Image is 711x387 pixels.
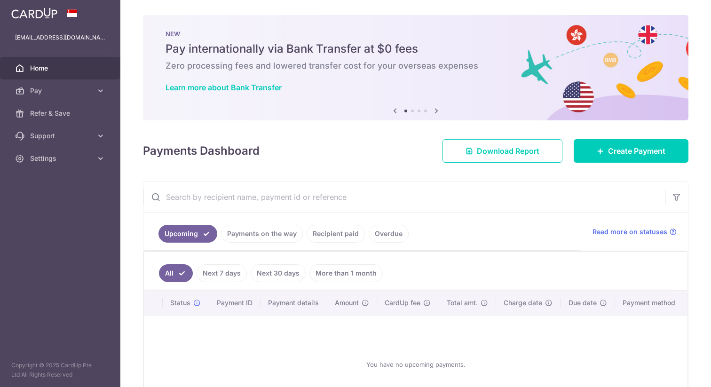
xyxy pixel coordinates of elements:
[385,298,420,308] span: CardUp fee
[170,298,190,308] span: Status
[166,30,666,38] p: NEW
[592,227,667,237] span: Read more on statuses
[307,225,365,243] a: Recipient paid
[143,142,260,159] h4: Payments Dashboard
[261,291,327,315] th: Payment details
[159,264,193,282] a: All
[30,109,92,118] span: Refer & Save
[197,264,247,282] a: Next 7 days
[608,145,665,157] span: Create Payment
[30,63,92,73] span: Home
[30,86,92,95] span: Pay
[309,264,383,282] a: More than 1 month
[158,225,217,243] a: Upcoming
[221,225,303,243] a: Payments on the way
[442,139,562,163] a: Download Report
[30,154,92,163] span: Settings
[30,131,92,141] span: Support
[369,225,409,243] a: Overdue
[143,182,665,212] input: Search by recipient name, payment id or reference
[166,60,666,71] h6: Zero processing fees and lowered transfer cost for your overseas expenses
[143,15,688,120] img: Bank transfer banner
[477,145,539,157] span: Download Report
[574,139,688,163] a: Create Payment
[569,298,597,308] span: Due date
[335,298,359,308] span: Amount
[15,33,105,42] p: [EMAIL_ADDRESS][DOMAIN_NAME]
[166,83,282,92] a: Learn more about Bank Transfer
[504,298,542,308] span: Charge date
[447,298,478,308] span: Total amt.
[615,291,687,315] th: Payment method
[11,8,57,19] img: CardUp
[166,41,666,56] h5: Pay internationally via Bank Transfer at $0 fees
[209,291,261,315] th: Payment ID
[251,264,306,282] a: Next 30 days
[592,227,677,237] a: Read more on statuses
